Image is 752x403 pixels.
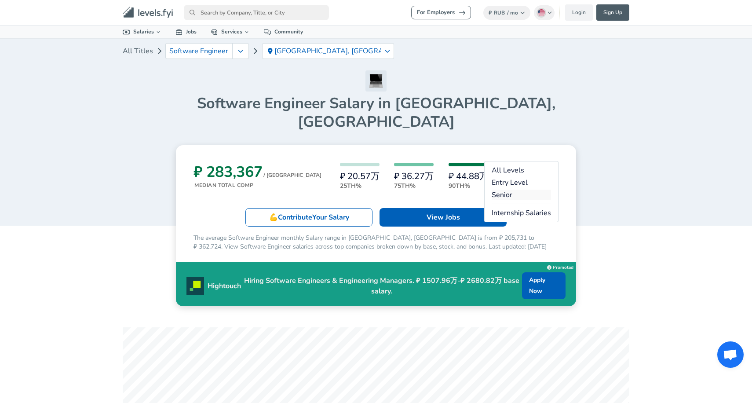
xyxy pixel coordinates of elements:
[169,47,228,55] span: Software Engineer
[263,172,321,179] button: / [GEOGRAPHIC_DATA]
[394,181,434,191] p: 75th%
[394,172,434,181] h6: ₽ 36.27万
[184,5,329,20] input: Search by Company, Title, or City
[596,4,629,21] a: Sign Up
[717,341,744,368] div: 开放式聊天
[312,212,349,222] span: Your Salary
[449,181,488,191] p: 90th%
[427,212,460,223] p: View Jobs
[494,9,505,16] span: RUB
[547,263,573,271] a: Promoted
[522,272,566,299] a: Apply Now
[165,43,232,59] a: Software Engineer
[186,277,204,295] img: Promo Logo
[365,70,387,92] img: Software Engineer Icon
[245,208,372,227] a: 💪ContributeYour Salary
[380,208,507,227] a: View Jobs
[492,165,551,176] a: All Levels
[112,4,640,22] nav: primary
[492,177,551,188] a: Entry Level
[116,26,168,38] a: Salaries
[123,94,629,131] h1: Software Engineer Salary in [GEOGRAPHIC_DATA], [GEOGRAPHIC_DATA]
[269,212,349,223] p: 💪 Contribute
[483,6,530,20] button: ₽RUB/ mo
[193,163,321,181] h3: ₽ 283,367
[489,9,492,16] span: ₽
[204,26,257,38] a: Services
[168,26,204,38] a: Jobs
[241,275,522,297] p: Hiring Software Engineers & Engineering Managers. ₽ 1507.96万-₽ 2680.82万 base salary.
[208,281,241,291] p: Hightouch
[340,181,380,191] p: 25th%
[534,5,555,20] button: English (US)
[449,172,488,181] h6: ₽ 44.88万
[274,47,382,55] p: [GEOGRAPHIC_DATA], [GEOGRAPHIC_DATA]
[507,9,518,16] span: / mo
[194,181,321,189] p: Median Total Comp
[492,208,551,218] a: Internship Salaries
[340,172,380,181] h6: ₽ 20.57万
[565,4,593,21] a: Login
[193,234,559,251] p: The average Software Engineer monthly Salary range in [GEOGRAPHIC_DATA], [GEOGRAPHIC_DATA] is fro...
[411,6,471,19] a: For Employers
[538,9,545,16] img: English (US)
[257,26,310,38] a: Community
[123,42,153,60] a: All Titles
[492,190,551,200] a: Senior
